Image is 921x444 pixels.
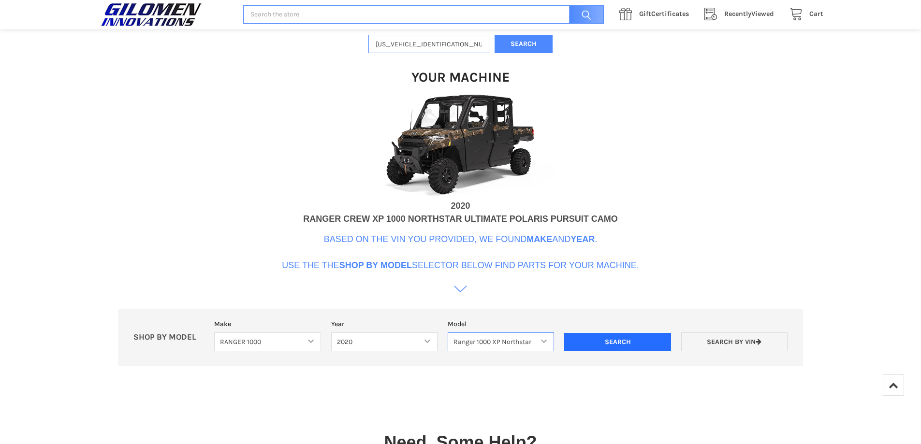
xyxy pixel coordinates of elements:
[784,8,823,20] a: Cart
[339,260,412,270] b: Shop By Model
[331,319,438,329] label: Year
[98,2,233,27] a: GILOMEN INNOVATIONS
[448,319,554,329] label: Model
[614,8,699,20] a: GiftCertificates
[303,213,618,226] div: RANGER CREW XP 1000 NORTHSTAR ULTIMATE POLARIS PURSUIT CAMO
[128,332,209,343] p: SHOP BY MODEL
[243,5,604,24] input: Search the store
[883,374,904,396] a: Top of Page
[564,5,604,24] input: Search
[526,234,552,244] b: Make
[724,10,751,18] span: Recently
[98,2,205,27] img: GILOMEN INNOVATIONS
[681,332,788,351] a: Search by VIN
[214,319,321,329] label: Make
[451,200,470,213] div: 2020
[699,8,784,20] a: RecentlyViewed
[639,10,651,18] span: Gift
[282,233,639,272] p: Based on the VIN you provided, we found and . Use the the selector below find parts for your mach...
[411,69,510,86] h1: Your Machine
[368,35,489,54] input: Enter VIN of your machine
[564,333,671,351] input: Search
[724,10,774,18] span: Viewed
[364,91,557,200] img: VIN Image
[639,10,689,18] span: Certificates
[495,35,553,54] button: Search
[809,10,823,18] span: Cart
[570,234,595,244] b: Year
